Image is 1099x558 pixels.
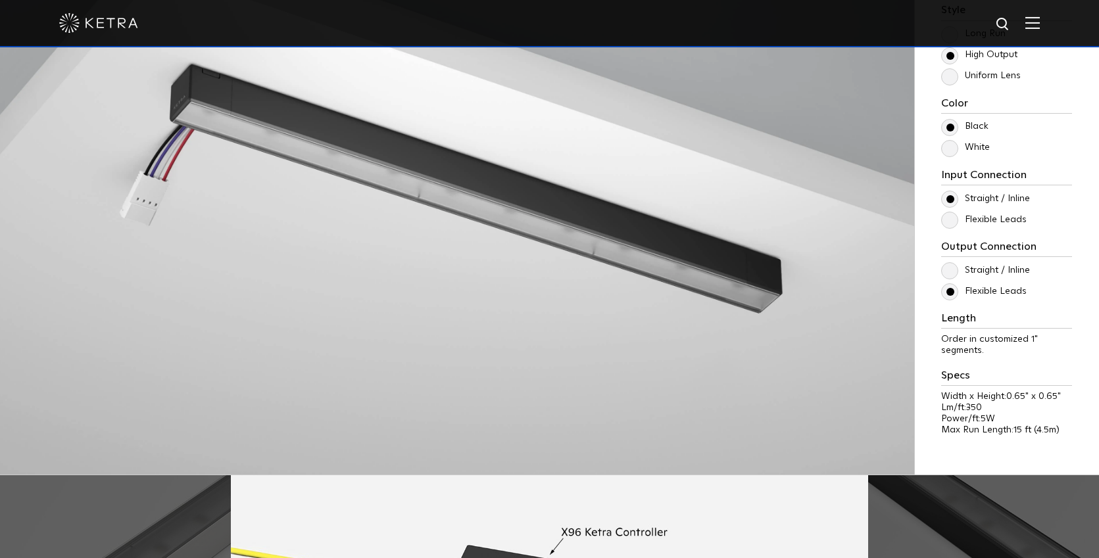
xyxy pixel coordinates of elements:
p: Width x Height: [941,391,1072,402]
label: Straight / Inline [941,193,1030,204]
label: Flexible Leads [941,286,1027,297]
label: White [941,142,990,153]
h3: Output Connection [941,241,1072,257]
h3: Color [941,97,1072,114]
span: 15 ft (4.5m) [1014,425,1060,434]
span: 0.65" x 0.65" [1006,392,1061,401]
p: Power/ft: [941,413,1072,425]
label: Flexible Leads [941,214,1027,225]
h3: Input Connection [941,169,1072,185]
p: Max Run Length: [941,425,1072,436]
h3: Length [941,312,1072,329]
span: 5W [981,414,995,423]
img: search icon [995,16,1012,33]
span: 350 [966,403,982,412]
img: Hamburger%20Nav.svg [1025,16,1040,29]
label: Black [941,121,989,132]
h3: Specs [941,369,1072,386]
p: Lm/ft: [941,402,1072,413]
span: Order in customized 1" segments. [941,335,1038,355]
label: High Output [941,49,1017,60]
img: ketra-logo-2019-white [59,13,138,33]
label: Uniform Lens [941,70,1021,81]
label: Straight / Inline [941,265,1030,276]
